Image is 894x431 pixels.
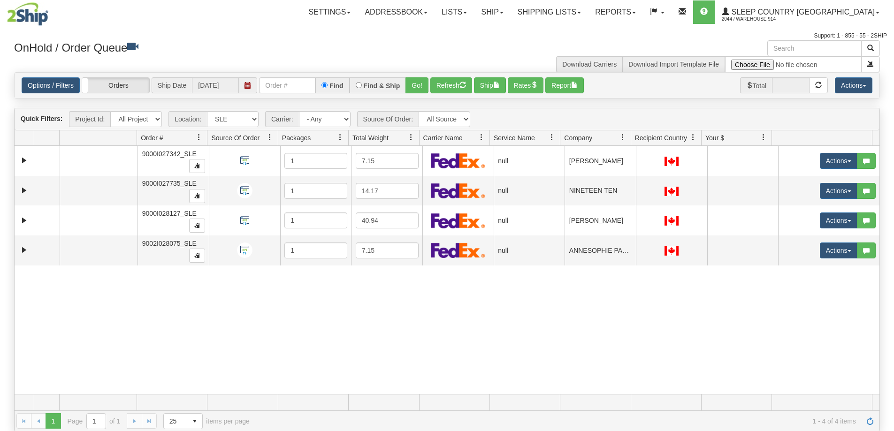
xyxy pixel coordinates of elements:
a: Ship [474,0,510,24]
button: Actions [835,77,872,93]
img: CA [665,216,679,226]
button: Report [545,77,584,93]
td: ANNESOPHIE PARENT [565,235,636,265]
a: Sleep Country [GEOGRAPHIC_DATA] 2044 / Warehouse 914 [715,0,886,24]
div: Support: 1 - 855 - 55 - 2SHIP [7,32,887,40]
span: 9000I028127_SLE [142,210,197,217]
span: select [187,414,202,429]
button: Ship [474,77,506,93]
td: [PERSON_NAME] [565,146,636,176]
input: Search [767,40,862,56]
span: Page of 1 [68,413,121,429]
input: Import [725,56,862,72]
img: logo2044.jpg [7,2,48,26]
span: 9000I027342_SLE [142,150,197,158]
input: Page 1 [87,414,106,429]
a: Addressbook [358,0,435,24]
span: Service Name [494,133,535,143]
a: Refresh [863,413,878,428]
span: 1 - 4 of 4 items [263,417,856,425]
label: Orders [82,78,149,93]
img: API [237,242,252,258]
td: null [494,235,565,265]
label: Find & Ship [364,83,400,89]
span: Sleep Country [GEOGRAPHIC_DATA] [729,8,875,16]
span: 9000I027735_SLE [142,180,197,187]
span: 25 [169,416,182,426]
td: null [494,176,565,206]
label: Find [329,83,344,89]
span: Packages [282,133,311,143]
a: Source Of Order filter column settings [262,129,278,145]
button: Search [861,40,880,56]
span: Source Of Order [211,133,260,143]
a: Download Carriers [562,60,617,68]
img: API [237,153,252,168]
button: Actions [820,212,857,228]
button: Copy to clipboard [189,159,205,173]
button: Rates [508,77,544,93]
a: Expand [18,215,30,227]
a: Settings [301,0,358,24]
img: FedEx Express® [431,213,485,228]
a: Order # filter column settings [191,129,207,145]
img: CA [665,187,679,196]
a: Carrier Name filter column settings [474,129,489,145]
button: Actions [820,242,857,258]
iframe: chat widget [872,167,893,263]
a: Expand [18,155,30,166]
a: Expand [18,244,30,256]
button: Actions [820,183,857,199]
span: Total Weight [352,133,389,143]
a: Company filter column settings [615,129,631,145]
span: Location: [168,111,207,127]
button: Go! [405,77,428,93]
img: FedEx Express® [431,183,485,198]
img: API [237,213,252,228]
span: Project Id: [69,111,110,127]
a: Options / Filters [22,77,80,93]
button: Copy to clipboard [189,189,205,203]
span: Order # [141,133,163,143]
td: null [494,205,565,235]
span: items per page [163,413,250,429]
a: Lists [435,0,474,24]
td: [PERSON_NAME] [565,205,636,235]
span: Ship Date [152,77,192,93]
button: Refresh [430,77,472,93]
span: 9002I028075_SLE [142,240,197,247]
img: FedEx Express® [431,242,485,258]
div: grid toolbar [15,108,879,130]
a: Expand [18,185,30,197]
span: Source Of Order: [357,111,419,127]
a: Recipient Country filter column settings [685,129,701,145]
td: null [494,146,565,176]
span: Company [564,133,592,143]
a: Download Import Template File [628,60,719,68]
button: Actions [820,153,857,169]
a: Total Weight filter column settings [403,129,419,145]
span: 2044 / Warehouse 914 [722,15,792,24]
span: Recipient Country [635,133,687,143]
img: CA [665,157,679,166]
span: Page sizes drop down [163,413,203,429]
span: Carrier Name [423,133,463,143]
span: Total [740,77,772,93]
span: Page 1 [46,413,61,428]
span: Carrier: [265,111,299,127]
span: Your $ [705,133,724,143]
label: Quick Filters: [21,114,62,123]
a: Your $ filter column settings [756,129,772,145]
img: CA [665,246,679,256]
img: API [237,183,252,198]
a: Reports [588,0,643,24]
h3: OnHold / Order Queue [14,40,440,54]
img: FedEx Express® [431,153,485,168]
button: Copy to clipboard [189,249,205,263]
a: Service Name filter column settings [544,129,560,145]
td: NINETEEN TEN [565,176,636,206]
input: Order # [259,77,315,93]
a: Packages filter column settings [332,129,348,145]
a: Shipping lists [511,0,588,24]
button: Copy to clipboard [189,219,205,233]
